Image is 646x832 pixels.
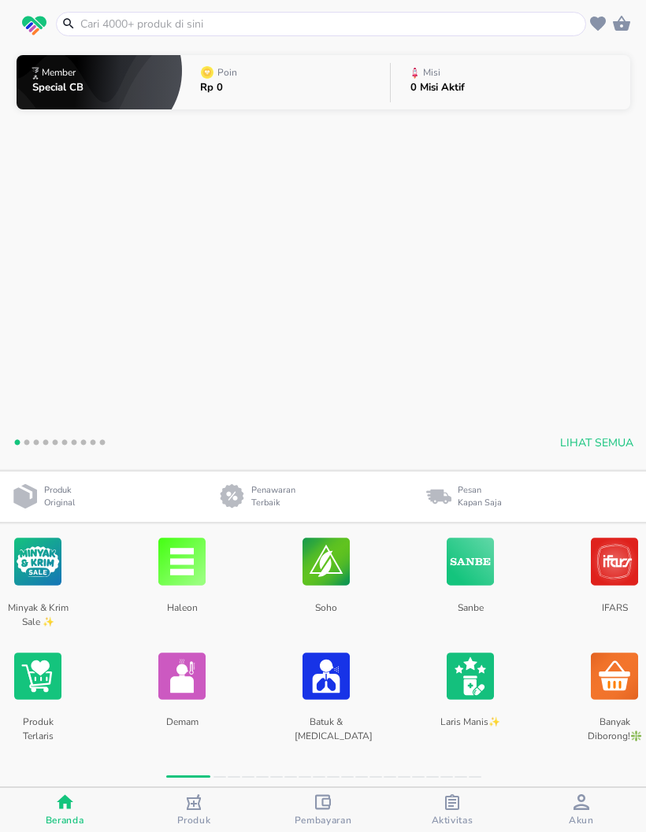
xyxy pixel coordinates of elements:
[44,484,81,510] p: Produk Original
[32,83,84,93] p: Special CB
[79,16,582,32] input: Cari 4000+ produk di sini
[388,788,517,832] button: Aktivitas
[66,437,82,453] button: 7
[517,788,646,832] button: Akun
[47,437,63,453] button: 5
[591,528,638,595] img: IFARS
[200,83,240,93] p: Rp 0
[439,595,501,634] p: Sanbe
[38,437,54,453] button: 4
[423,68,440,77] p: Misi
[57,437,72,453] button: 6
[391,51,629,113] button: Misi0 Misi Aktif
[14,528,61,595] img: Minyak & Krim Sale ✨
[182,51,391,113] button: PoinRp 0
[303,643,350,710] img: Batuk & Flu
[19,437,35,453] button: 2
[85,437,101,453] button: 9
[150,595,213,634] p: Haleon
[76,437,91,453] button: 8
[158,528,206,595] img: Haleon
[129,788,258,832] button: Produk
[95,437,110,453] button: 10
[295,709,357,748] p: Batuk & [MEDICAL_DATA]
[17,51,182,113] button: MemberSpecial CB
[447,643,494,710] img: Laris Manis✨
[560,434,633,453] span: Lihat Semua
[410,83,465,93] p: 0 Misi Aktif
[9,437,25,453] button: 1
[6,709,69,748] p: Produk Terlaris
[46,814,84,826] span: Beranda
[258,788,388,832] button: Pembayaran
[447,528,494,595] img: Sanbe
[14,643,61,710] img: Produk Terlaris
[295,595,357,634] p: Soho
[6,595,69,634] p: Minyak & Krim Sale ✨
[28,437,44,453] button: 3
[22,16,46,36] img: logo_swiperx_s.bd005f3b.svg
[458,484,502,510] p: Pesan Kapan Saja
[554,429,637,458] button: Lihat Semua
[439,709,501,748] p: Laris Manis✨
[158,643,206,710] img: Demam
[591,643,638,710] img: Banyak Diborong!❇️
[42,68,76,77] p: Member
[251,484,302,510] p: Penawaran Terbaik
[295,814,352,826] span: Pembayaran
[583,595,645,634] p: IFARS
[303,528,350,595] img: Soho
[217,68,237,77] p: Poin
[177,814,211,826] span: Produk
[150,709,213,748] p: Demam
[583,709,645,748] p: Banyak Diborong!❇️
[432,814,473,826] span: Aktivitas
[569,814,594,826] span: Akun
